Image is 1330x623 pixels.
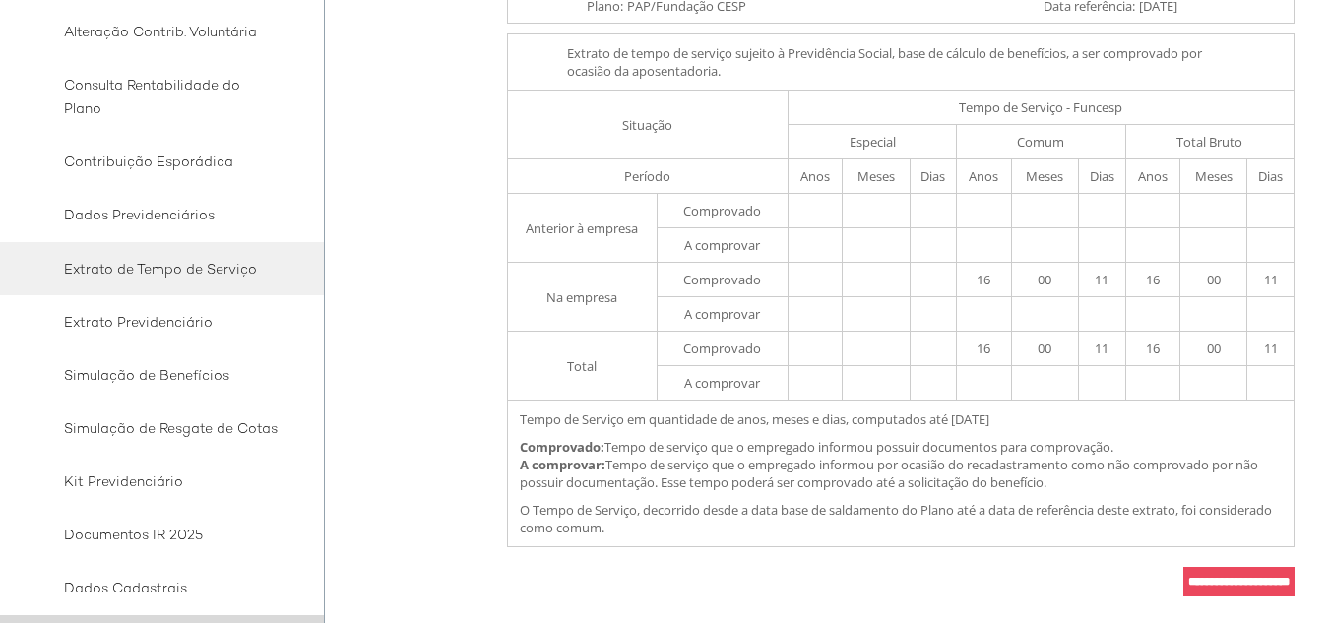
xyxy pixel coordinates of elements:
div: Tempo de serviço que o empregado informou por ocasião do recadastramento como não comprovado por ... [520,456,1292,491]
td: 16 [957,263,1012,297]
td: Meses [1011,159,1078,194]
td: Comprovado [657,194,788,228]
td: 00 [1180,332,1247,366]
span: Alteração Contrib. Voluntária [39,20,279,43]
td: 16 [1125,263,1180,297]
td: Na empresa [508,263,658,332]
td: 16 [1125,332,1180,366]
td: Tempo de Serviço - Funcesp [788,91,1294,125]
span: Extrato de Tempo de Serviço [39,257,279,280]
td: Dias [1247,159,1295,194]
td: Extrato de tempo de serviço sujeito à Previdência Social, base de cálculo de benefícios, a ser co... [508,34,1295,91]
div: Tempo de serviço que o empregado informou possuir documentos para comprovação. [520,438,1292,456]
span: Consulta Rentabilidade do Plano [39,73,279,120]
td: A comprovar [657,297,788,332]
span: Dados Cadastrais [39,576,279,599]
span: Contribuição Esporádica [39,150,279,173]
td: 00 [1180,263,1247,297]
td: 00 [1011,263,1078,297]
td: 16 [957,332,1012,366]
td: A comprovar [657,228,788,263]
td: Anterior à empresa [508,194,658,263]
td: Total Bruto [1125,125,1294,159]
div: O Tempo de Serviço, decorrido desde a data base de saldamento do Plano até a data de referência d... [520,501,1282,536]
td: Meses [843,159,910,194]
span: Simulação de Resgate de Cotas [39,416,279,440]
td: Comprovado [657,332,788,366]
td: Anos [1125,159,1180,194]
b: A comprovar: [520,456,605,473]
td: Anos [788,159,843,194]
td: Total [508,332,658,401]
td: Comum [957,125,1125,159]
span: Kit Previdenciário [39,469,279,493]
td: Situação [508,91,789,159]
td: 11 [1078,332,1125,366]
td: Dias [910,159,957,194]
td: A comprovar [657,366,788,401]
td: Dias [1078,159,1125,194]
td: Especial [788,125,956,159]
span: Dados Previdenciários [39,203,279,226]
td: 11 [1247,263,1295,297]
span: Extrato Previdenciário [39,310,279,334]
td: Período [508,159,789,194]
td: Meses [1180,159,1247,194]
td: Comprovado [657,263,788,297]
td: 11 [1247,332,1295,366]
div: Tempo de Serviço em quantidade de anos, meses e dias, computados até [DATE] [520,410,1282,428]
td: Anos [957,159,1012,194]
b: Comprovado: [520,438,604,456]
td: 11 [1078,263,1125,297]
td: 00 [1011,332,1078,366]
span: Simulação de Benefícios [39,363,279,387]
span: Documentos IR 2025 [39,523,279,546]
